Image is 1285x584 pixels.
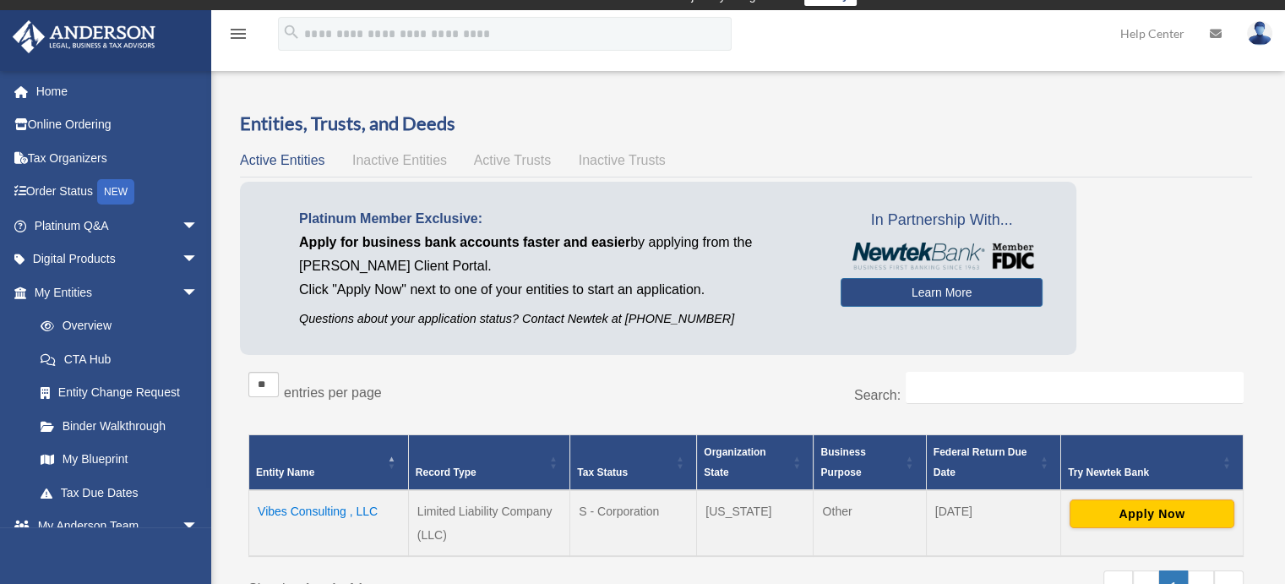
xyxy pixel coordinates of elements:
div: Try Newtek Bank [1068,462,1217,483]
td: S - Corporation [570,490,697,556]
button: Apply Now [1070,499,1234,528]
a: Entity Change Request [24,376,215,410]
label: Search: [854,388,901,402]
a: Home [12,74,224,108]
span: arrow_drop_down [182,510,215,544]
a: Tax Due Dates [24,476,215,510]
i: search [282,23,301,41]
div: NEW [97,179,134,205]
a: Order StatusNEW [12,175,224,210]
a: Platinum Q&Aarrow_drop_down [12,209,224,243]
span: Inactive Trusts [579,153,666,167]
td: [DATE] [926,490,1060,556]
span: Inactive Entities [352,153,447,167]
a: My Blueprint [24,443,215,477]
span: Active Entities [240,153,324,167]
a: Tax Organizers [12,141,224,175]
p: Platinum Member Exclusive: [299,207,815,231]
td: Other [814,490,926,556]
span: Organization State [704,446,765,478]
i: menu [228,24,248,44]
span: arrow_drop_down [182,209,215,243]
span: Record Type [416,467,476,478]
span: Tax Status [577,467,628,478]
a: Digital Productsarrow_drop_down [12,243,224,276]
span: Business Purpose [820,446,865,478]
td: Vibes Consulting , LLC [249,490,409,556]
span: Entity Name [256,467,314,478]
img: Anderson Advisors Platinum Portal [8,20,161,53]
span: Apply for business bank accounts faster and easier [299,235,630,249]
a: Learn More [841,278,1043,307]
h3: Entities, Trusts, and Deeds [240,111,1252,137]
img: User Pic [1247,21,1272,46]
img: NewtekBankLogoSM.png [849,243,1034,270]
span: arrow_drop_down [182,276,215,310]
p: by applying from the [PERSON_NAME] Client Portal. [299,231,815,278]
th: Organization State: Activate to sort [697,434,814,490]
span: Federal Return Due Date [934,446,1027,478]
a: Overview [24,309,207,343]
a: Binder Walkthrough [24,409,215,443]
a: Online Ordering [12,108,224,142]
a: CTA Hub [24,342,215,376]
a: My Entitiesarrow_drop_down [12,276,215,309]
td: Limited Liability Company (LLC) [408,490,569,556]
span: arrow_drop_down [182,243,215,277]
label: entries per page [284,385,382,400]
th: Record Type: Activate to sort [408,434,569,490]
a: menu [228,30,248,44]
a: My Anderson Teamarrow_drop_down [12,510,224,543]
p: Click "Apply Now" next to one of your entities to start an application. [299,278,815,302]
th: Federal Return Due Date: Activate to sort [926,434,1060,490]
span: Active Trusts [474,153,552,167]
th: Try Newtek Bank : Activate to sort [1060,434,1243,490]
p: Questions about your application status? Contact Newtek at [PHONE_NUMBER] [299,308,815,330]
th: Business Purpose: Activate to sort [814,434,926,490]
td: [US_STATE] [697,490,814,556]
th: Entity Name: Activate to invert sorting [249,434,409,490]
span: In Partnership With... [841,207,1043,234]
th: Tax Status: Activate to sort [570,434,697,490]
